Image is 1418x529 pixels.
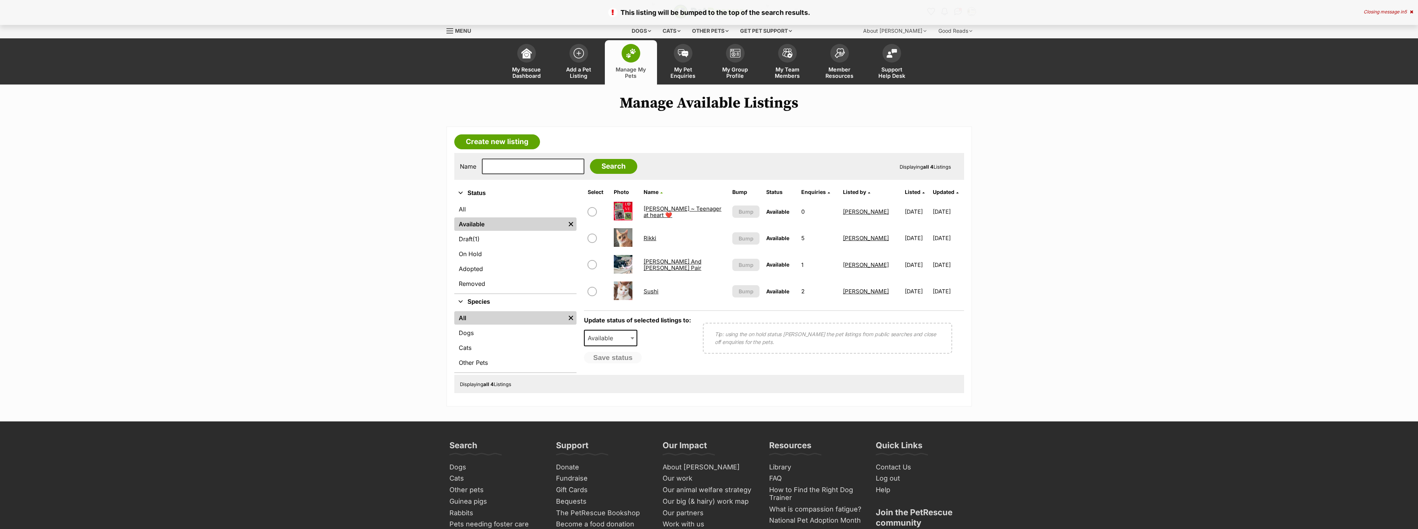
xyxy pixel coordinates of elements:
span: (1) [473,235,480,243]
td: [DATE] [902,199,932,224]
img: team-members-icon-5396bd8760b3fe7c0b43da4ab00e1e3bb1a5d9ba89233759b79545d2d3fc5d0d.svg [782,48,793,58]
a: [PERSON_NAME] ~ Teenager at heart ❤️ [644,205,721,219]
a: Contact Us [873,462,972,473]
button: Species [454,297,577,307]
a: Fundraise [553,473,652,484]
div: Closing message in [1364,9,1413,15]
h3: Our Impact [663,440,707,455]
a: Dogs [446,462,546,473]
div: Get pet support [735,23,797,38]
span: Listed [905,189,920,195]
span: Bump [739,208,754,216]
a: Bequests [553,496,652,507]
a: My Rescue Dashboard [500,40,553,85]
img: manage-my-pets-icon-02211641906a0b7f246fdf0571729dbe1e7629f14944591b6c1af311fb30b64b.svg [626,48,636,58]
a: How to Find the Right Dog Trainer [766,484,865,503]
a: Other Pets [454,356,577,369]
img: group-profile-icon-3fa3cf56718a62981997c0bc7e787c4b2cf8bcc04b72c1350f741eb67cf2f40e.svg [730,49,740,58]
a: Our big (& hairy) work map [660,496,759,507]
span: Available [766,261,789,268]
span: Add a Pet Listing [562,66,596,79]
button: Bump [732,285,760,297]
a: [PERSON_NAME] [843,208,889,215]
span: My Team Members [771,66,804,79]
span: Bump [739,261,754,269]
img: pet-enquiries-icon-7e3ad2cf08bfb03b45e93fb7055b45f3efa6380592205ae92323e6603595dc1f.svg [678,49,688,57]
a: Our partners [660,507,759,519]
td: [DATE] [933,199,963,224]
a: Rikki [644,235,656,242]
div: Good Reads [933,23,978,38]
a: Create new listing [454,134,540,149]
td: [DATE] [933,252,963,278]
a: Dogs [454,326,577,340]
a: My Pet Enquiries [657,40,709,85]
a: Member Resources [814,40,866,85]
td: 1 [798,252,839,278]
span: Bump [739,235,754,242]
a: Enquiries [801,189,830,195]
label: Update status of selected listings to: [584,316,691,324]
div: Species [454,310,577,372]
img: dashboard-icon-eb2f2d2d3e046f16d808141f083e7271f6b2e854fb5c12c21221c1fb7104beca.svg [521,48,532,58]
span: Member Resources [823,66,856,79]
button: Save status [584,352,642,364]
a: The PetRescue Bookshop [553,507,652,519]
a: [PERSON_NAME] And [PERSON_NAME] Pair [644,258,701,271]
a: Cats [446,473,546,484]
span: My Group Profile [719,66,752,79]
button: Bump [732,205,760,218]
img: help-desk-icon-fdf02630f3aa405de69fd3d07c3f3aa587a6932b1a1747fa1d2bba05be0121f9.svg [887,49,897,58]
button: Bump [732,259,760,271]
h3: Quick Links [876,440,922,455]
a: Cats [454,341,577,354]
span: 5 [1404,9,1407,15]
a: National Pet Adoption Month [766,515,865,526]
button: Bump [732,232,760,245]
a: Draft [454,232,577,246]
td: [DATE] [902,252,932,278]
td: [DATE] [902,225,932,251]
span: Menu [455,28,471,34]
a: All [454,311,565,325]
td: 0 [798,199,839,224]
div: Status [454,201,577,293]
span: Updated [933,189,954,195]
a: Add a Pet Listing [553,40,605,85]
a: On Hold [454,247,577,261]
span: Displaying Listings [900,164,951,170]
td: 2 [798,278,839,304]
a: All [454,203,577,216]
th: Photo [611,186,640,198]
a: FAQ [766,473,865,484]
img: add-pet-listing-icon-0afa8454b4691262ce3f59096e99ab1cd57d4a30225e0717b998d2c9b9846f56.svg [574,48,584,58]
span: Available [766,208,789,215]
span: Available [585,333,620,343]
a: About [PERSON_NAME] [660,462,759,473]
a: Donate [553,462,652,473]
span: Available [766,288,789,294]
a: Removed [454,277,577,290]
a: Sushi [644,288,659,295]
a: My Group Profile [709,40,761,85]
a: Help [873,484,972,496]
a: Listed [905,189,925,195]
th: Select [585,186,610,198]
input: Search [590,159,637,174]
a: Available [454,217,565,231]
a: Other pets [446,484,546,496]
td: [DATE] [933,225,963,251]
div: Cats [657,23,686,38]
a: What is compassion fatigue? [766,504,865,515]
a: Manage My Pets [605,40,657,85]
h3: Support [556,440,588,455]
a: Guinea pigs [446,496,546,507]
div: Other pets [687,23,734,38]
button: Status [454,188,577,198]
a: My Team Members [761,40,814,85]
span: Bump [739,287,754,295]
h3: Search [449,440,477,455]
div: Dogs [626,23,656,38]
a: [PERSON_NAME] [843,235,889,242]
a: Gift Cards [553,484,652,496]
